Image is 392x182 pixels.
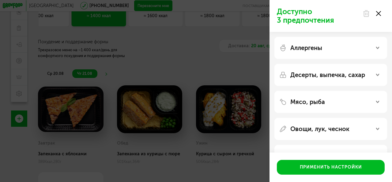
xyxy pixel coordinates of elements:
p: Доступно 3 предпочтения [277,7,359,25]
p: Овощи, лук, чеснок [290,125,349,133]
p: Гарниры, каши [290,152,334,160]
button: Применить настройки [277,160,385,175]
p: Десерты, выпечка, сахар [290,71,365,79]
p: Аллергены [290,44,322,52]
p: Мясо, рыба [290,98,325,106]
